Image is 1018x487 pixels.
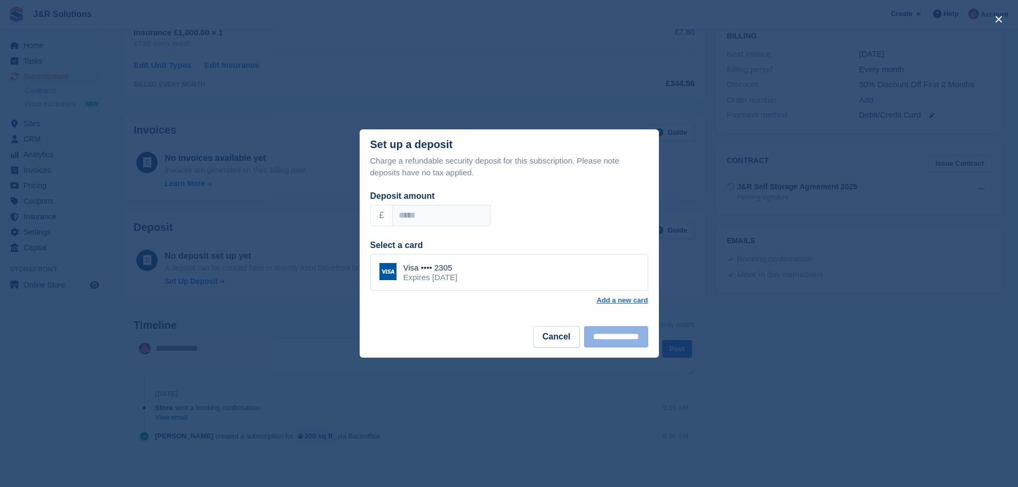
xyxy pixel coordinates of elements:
[379,263,397,280] img: Visa Logo
[403,273,457,282] div: Expires [DATE]
[370,138,453,151] div: Set up a deposit
[990,11,1007,28] button: close
[370,155,648,179] p: Charge a refundable security deposit for this subscription. Please note deposits have no tax appl...
[370,239,648,252] div: Select a card
[533,326,579,347] button: Cancel
[403,263,457,273] div: Visa •••• 2305
[596,296,648,305] a: Add a new card
[370,191,435,200] label: Deposit amount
